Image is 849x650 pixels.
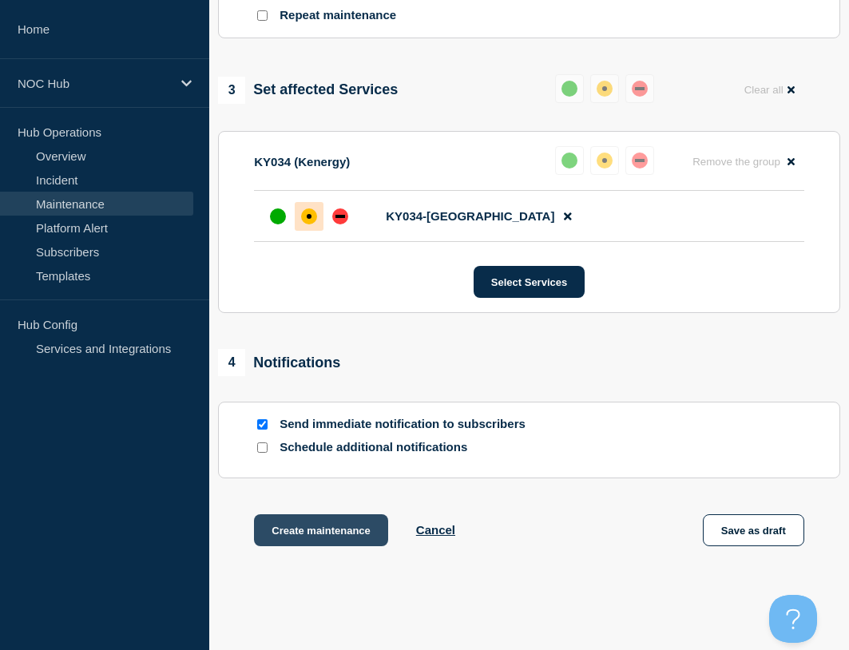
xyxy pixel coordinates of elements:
button: down [625,146,654,175]
div: up [561,153,577,168]
input: Send immediate notification to subscribers [257,419,268,430]
span: Remove the group [692,156,780,168]
span: KY034-[GEOGRAPHIC_DATA] [386,209,554,223]
p: KY034 (Kenergy) [254,155,350,168]
button: affected [590,146,619,175]
p: NOC Hub [18,77,171,90]
div: affected [597,153,613,168]
div: up [561,81,577,97]
div: Notifications [218,349,340,376]
button: up [555,146,584,175]
button: Remove the group [683,146,804,177]
p: Schedule additional notifications [280,440,535,455]
p: Repeat maintenance [280,8,396,23]
button: up [555,74,584,103]
button: Clear all [735,74,804,105]
p: Send immediate notification to subscribers [280,417,535,432]
button: Select Services [474,266,585,298]
div: down [632,153,648,168]
div: affected [597,81,613,97]
span: 3 [218,77,245,104]
button: affected [590,74,619,103]
button: Create maintenance [254,514,388,546]
input: Repeat maintenance [257,10,268,21]
div: affected [301,208,317,224]
div: down [332,208,348,224]
button: down [625,74,654,103]
input: Schedule additional notifications [257,442,268,453]
div: Set affected Services [218,77,398,104]
iframe: Help Scout Beacon - Open [769,595,817,643]
button: Save as draft [703,514,804,546]
button: Cancel [416,523,455,537]
div: down [632,81,648,97]
span: 4 [218,349,245,376]
div: up [270,208,286,224]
